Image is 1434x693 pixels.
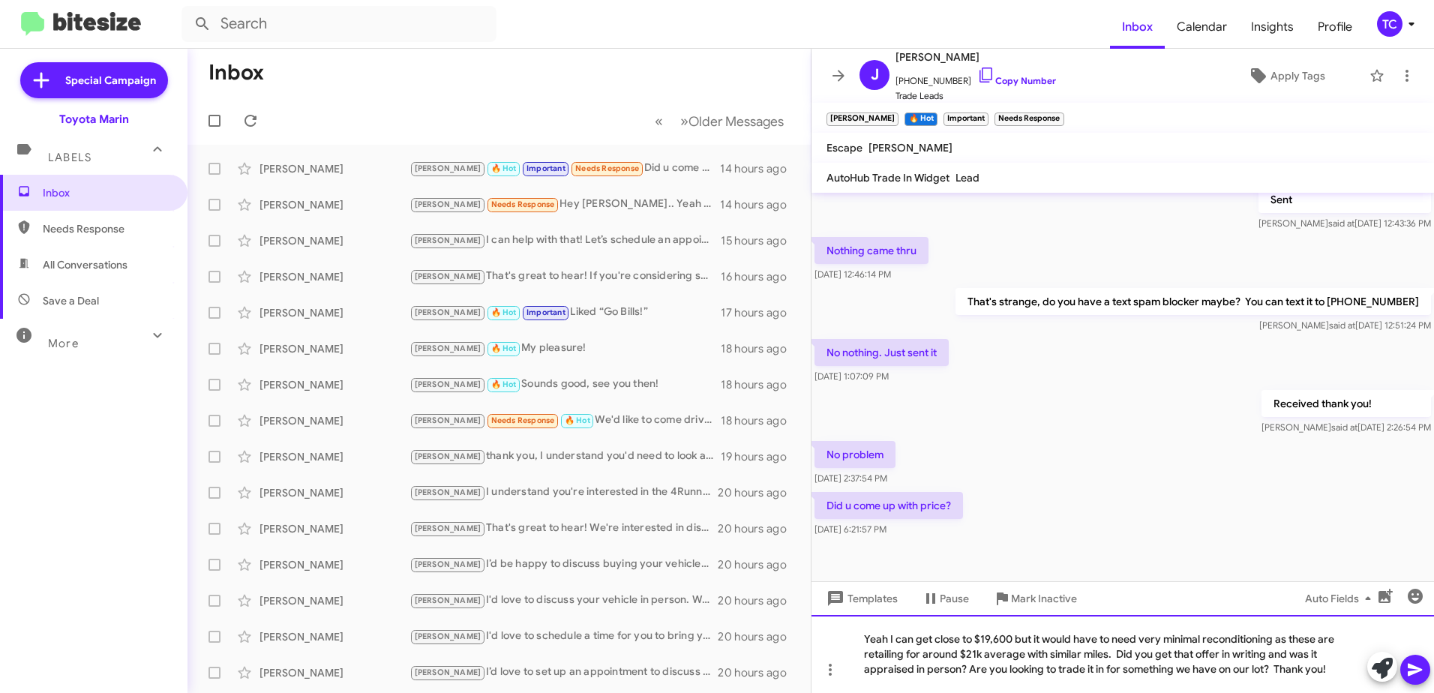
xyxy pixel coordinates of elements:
div: [PERSON_NAME] [259,341,409,356]
span: Apply Tags [1270,62,1325,89]
span: [PERSON_NAME] [415,595,481,605]
a: Profile [1306,5,1364,49]
div: [PERSON_NAME] [259,665,409,680]
a: Inbox [1110,5,1165,49]
div: [PERSON_NAME] [259,593,409,608]
div: thank you, I understand you'd need to look at the car first. I was just wondering what the maximu... [409,448,721,465]
div: I understand you're interested in the 4Runner and would like to discuss selling your vehicle. Let... [409,484,718,501]
div: I'd love to discuss your vehicle in person. Would you like to schedule a time to bring it in for ... [409,592,718,609]
button: Pause [910,585,981,612]
span: Auto Fields [1305,585,1377,612]
span: Templates [823,585,898,612]
span: Save a Deal [43,293,99,308]
span: [PERSON_NAME] [415,199,481,209]
div: We'd like to come drive a Land Cruiser. Do you have one available? [409,412,721,429]
span: Labels [48,151,91,164]
span: [PERSON_NAME] [DATE] 2:26:54 PM [1261,421,1431,433]
span: 🔥 Hot [491,379,517,389]
p: Received thank you! [1261,390,1431,417]
p: Nothing came thru [814,237,928,264]
small: Needs Response [994,112,1063,126]
span: 🔥 Hot [491,343,517,353]
span: 🔥 Hot [491,163,517,173]
span: Needs Response [491,415,555,425]
span: Important [526,163,565,173]
div: [PERSON_NAME] [259,521,409,536]
div: [PERSON_NAME] [259,629,409,644]
span: More [48,337,79,350]
div: 17 hours ago [721,305,799,320]
div: I’d be happy to discuss buying your vehicle. When can we schedule a time for you to visit the dea... [409,556,718,573]
span: said at [1328,217,1354,229]
a: Insights [1239,5,1306,49]
div: 20 hours ago [718,593,799,608]
a: Special Campaign [20,62,168,98]
p: No nothing. Just sent it [814,339,949,366]
span: [PERSON_NAME] [415,631,481,641]
div: [PERSON_NAME] [259,233,409,248]
span: Special Campaign [65,73,156,88]
span: Trade Leads [895,88,1056,103]
div: 20 hours ago [718,557,799,572]
div: 18 hours ago [721,413,799,428]
small: [PERSON_NAME] [826,112,898,126]
span: [PERSON_NAME] [415,163,481,173]
button: Templates [811,585,910,612]
div: TC [1377,11,1402,37]
span: [PERSON_NAME] [415,415,481,425]
button: Auto Fields [1293,585,1389,612]
div: I can help with that! Let’s schedule an appointment to assess your vehicle and discuss your optio... [409,232,721,249]
span: [PERSON_NAME] [415,451,481,461]
span: [PERSON_NAME] [415,487,481,497]
div: 14 hours ago [720,161,799,176]
span: Inbox [43,185,170,200]
div: That's great to hear! We're interested in discussing your F150. How about scheduling a visit to o... [409,520,718,537]
div: 20 hours ago [718,665,799,680]
span: [PERSON_NAME] [895,48,1056,66]
span: [DATE] 6:21:57 PM [814,523,886,535]
span: Mark Inactive [1011,585,1077,612]
a: Calendar [1165,5,1239,49]
button: Apply Tags [1210,62,1362,89]
span: [PHONE_NUMBER] [895,66,1056,88]
p: Did u come up with price? [814,492,963,519]
div: [PERSON_NAME] [259,557,409,572]
div: [PERSON_NAME] [259,377,409,392]
span: [DATE] 12:46:14 PM [814,268,891,280]
a: Copy Number [977,75,1056,86]
div: 19 hours ago [721,449,799,464]
span: Older Messages [688,113,784,130]
span: « [655,112,663,130]
span: 🔥 Hot [491,307,517,317]
span: 🔥 Hot [565,415,590,425]
span: [PERSON_NAME] [415,271,481,281]
h1: Inbox [208,61,264,85]
span: [PERSON_NAME] [415,379,481,389]
span: Escape [826,141,862,154]
span: [PERSON_NAME] [868,141,952,154]
div: [PERSON_NAME] [259,449,409,464]
div: Hey [PERSON_NAME].. Yeah sure thing [409,196,720,213]
span: [PERSON_NAME] [DATE] 12:51:24 PM [1259,319,1431,331]
div: I'd love to schedule a time for you to bring your Camry in for an evaluation. When are you availa... [409,628,718,645]
span: Needs Response [575,163,639,173]
span: Needs Response [491,199,555,209]
span: Needs Response [43,221,170,236]
div: [PERSON_NAME] [259,269,409,284]
span: [DATE] 1:07:09 PM [814,370,889,382]
div: Toyota Marin [59,112,129,127]
span: J [871,63,879,87]
span: [PERSON_NAME] [415,667,481,677]
div: [PERSON_NAME] [259,197,409,212]
div: 15 hours ago [721,233,799,248]
button: Next [671,106,793,136]
div: [PERSON_NAME] [259,413,409,428]
span: [PERSON_NAME] [DATE] 12:43:36 PM [1258,217,1431,229]
div: Sounds good, see you then! [409,376,721,393]
span: Lead [955,171,979,184]
div: I’d love to set up an appointment to discuss your Grand Cherokee and evaluate it in person. When ... [409,664,718,681]
span: Important [526,307,565,317]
